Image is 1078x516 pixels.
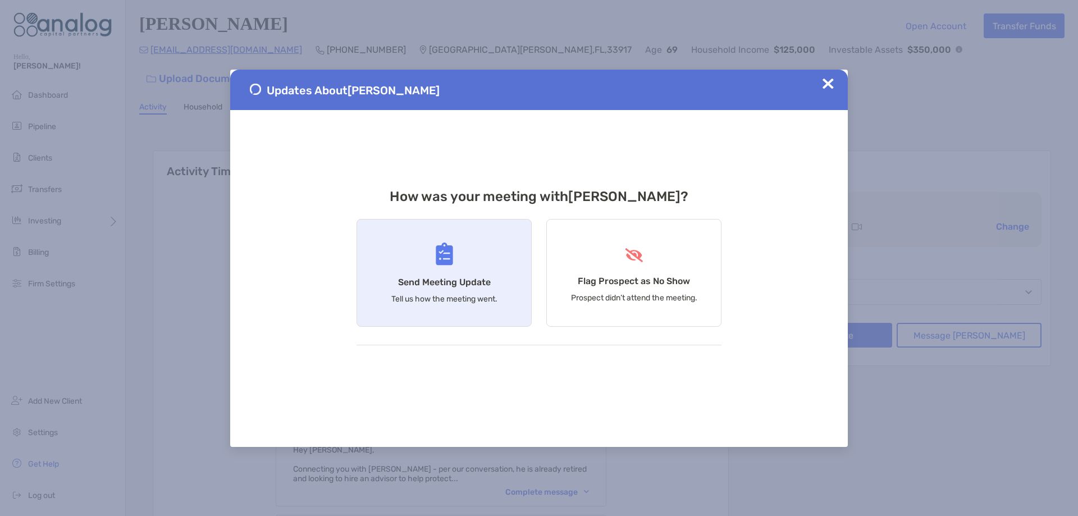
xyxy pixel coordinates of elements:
img: Flag Prospect as No Show [624,248,645,262]
img: Send Meeting Update [436,243,453,266]
p: Prospect didn’t attend the meeting. [571,293,697,303]
span: Updates About [PERSON_NAME] [267,84,440,97]
h4: Send Meeting Update [398,277,491,287]
img: Send Meeting Update 1 [250,84,261,95]
img: Close Updates Zoe [823,78,834,89]
p: Tell us how the meeting went. [391,294,497,304]
h3: How was your meeting with [PERSON_NAME] ? [357,189,721,204]
h4: Flag Prospect as No Show [578,276,690,286]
